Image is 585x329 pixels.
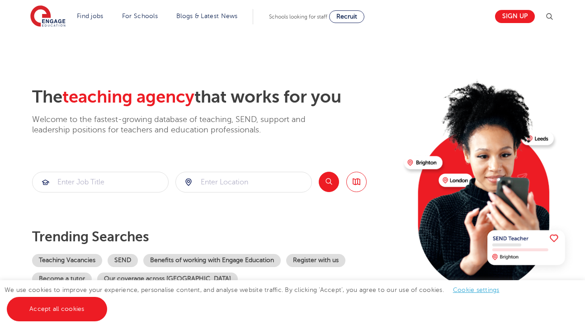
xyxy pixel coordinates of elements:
[33,172,168,192] input: Submit
[32,87,397,108] h2: The that works for you
[30,5,66,28] img: Engage Education
[286,254,345,267] a: Register with us
[97,273,238,286] a: Our coverage across [GEOGRAPHIC_DATA]
[32,273,92,286] a: Become a tutor
[175,172,312,193] div: Submit
[62,87,194,107] span: teaching agency
[453,287,500,293] a: Cookie settings
[269,14,327,20] span: Schools looking for staff
[176,13,238,19] a: Blogs & Latest News
[329,10,364,23] a: Recruit
[5,287,509,312] span: We use cookies to improve your experience, personalise content, and analyse website traffic. By c...
[122,13,158,19] a: For Schools
[7,297,107,321] a: Accept all cookies
[108,254,138,267] a: SEND
[319,172,339,192] button: Search
[32,254,102,267] a: Teaching Vacancies
[495,10,535,23] a: Sign up
[32,114,330,136] p: Welcome to the fastest-growing database of teaching, SEND, support and leadership positions for t...
[143,254,281,267] a: Benefits of working with Engage Education
[176,172,311,192] input: Submit
[77,13,104,19] a: Find jobs
[336,13,357,20] span: Recruit
[32,229,397,245] p: Trending searches
[32,172,169,193] div: Submit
